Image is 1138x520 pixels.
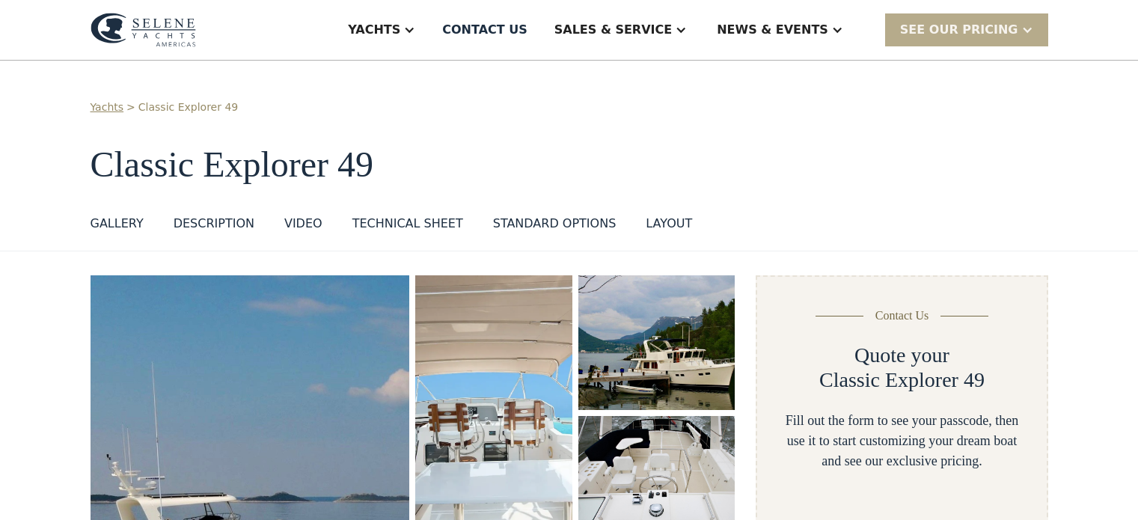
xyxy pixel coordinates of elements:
[819,367,985,393] h2: Classic Explorer 49
[174,215,254,233] div: DESCRIPTION
[493,215,617,239] a: standard options
[138,100,238,115] a: Classic Explorer 49
[91,215,144,239] a: GALLERY
[284,215,322,239] a: VIDEO
[578,275,735,410] a: open lightbox
[91,100,124,115] a: Yachts
[442,21,527,39] div: Contact US
[352,215,463,233] div: Technical sheet
[174,215,254,239] a: DESCRIPTION
[875,307,929,325] div: Contact Us
[717,21,828,39] div: News & EVENTS
[91,215,144,233] div: GALLERY
[900,21,1018,39] div: SEE Our Pricing
[493,215,617,233] div: standard options
[646,215,692,239] a: layout
[578,275,735,410] img: 50 foot motor yacht
[646,215,692,233] div: layout
[854,343,949,368] h2: Quote your
[885,13,1048,46] div: SEE Our Pricing
[554,21,672,39] div: Sales & Service
[352,215,463,239] a: Technical sheet
[348,21,400,39] div: Yachts
[781,411,1022,471] div: Fill out the form to see your passcode, then use it to start customizing your dream boat and see ...
[284,215,322,233] div: VIDEO
[91,145,1048,185] h1: Classic Explorer 49
[91,13,196,47] img: logo
[126,100,135,115] div: >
